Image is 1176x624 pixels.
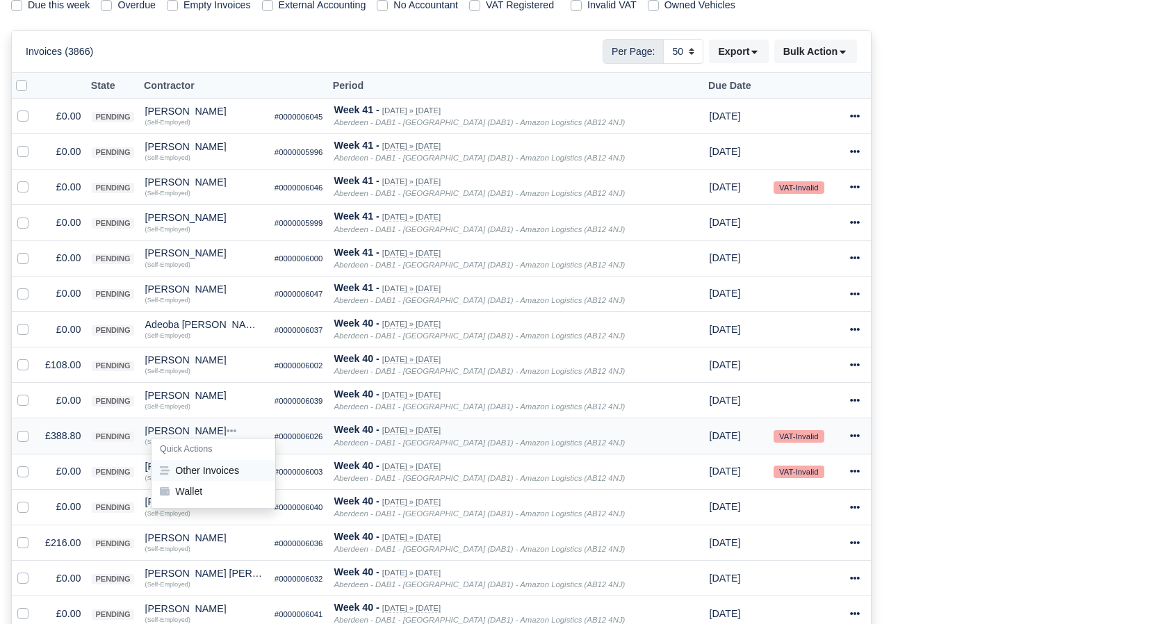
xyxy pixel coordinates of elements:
td: £0.00 [40,311,86,347]
strong: Week 40 - [334,531,379,542]
small: [DATE] » [DATE] [382,106,441,115]
strong: Week 41 - [334,247,379,258]
span: pending [92,432,133,442]
small: (Self-Employed) [145,154,190,161]
span: 3 weeks from now [710,110,741,122]
div: [PERSON_NAME] [145,248,263,258]
span: 3 weeks from now [710,181,741,192]
small: (Self-Employed) [145,368,190,375]
small: #0000006026 [275,432,323,441]
small: (Self-Employed) [145,226,190,233]
small: [DATE] » [DATE] [382,426,441,435]
div: [PERSON_NAME] [145,391,263,400]
strong: Week 40 - [334,388,379,400]
span: pending [92,361,133,371]
button: Export [709,40,768,63]
strong: Week 41 - [334,140,379,151]
small: #0000006047 [275,290,323,298]
h6: Invoices (3866) [26,46,93,58]
div: [PERSON_NAME] [145,604,263,614]
small: (Self-Employed) [145,261,190,268]
strong: Week 41 - [334,211,379,222]
strong: Week 41 - [334,104,379,115]
small: #0000006000 [275,254,323,263]
small: [DATE] » [DATE] [382,462,441,471]
small: #0000006045 [275,113,323,121]
iframe: Chat Widget [1106,557,1176,624]
strong: Week 40 - [334,460,379,471]
span: pending [92,147,133,158]
strong: Week 40 - [334,318,379,329]
span: 3 weeks from now [710,252,741,263]
div: [PERSON_NAME] [145,497,263,507]
small: (Self-Employed) [145,332,190,339]
small: [DATE] » [DATE] [382,391,441,400]
button: Wallet [152,481,275,502]
small: [DATE] » [DATE] [382,177,441,186]
i: Aberdeen - DAB1 - [GEOGRAPHIC_DATA] (DAB1) - Amazon Logistics (AB12 4NJ) [334,438,625,447]
th: State [86,73,139,99]
span: pending [92,574,133,584]
td: £216.00 [40,525,86,560]
td: £0.00 [40,489,86,525]
div: [PERSON_NAME] [145,355,263,365]
small: #0000005996 [275,148,323,156]
span: 2 weeks from now [710,573,741,584]
div: [PERSON_NAME] [145,106,263,116]
small: #0000006046 [275,183,323,192]
small: #0000006041 [275,610,323,618]
small: [DATE] » [DATE] [382,355,441,364]
div: [PERSON_NAME] [PERSON_NAME] [145,568,263,578]
div: [PERSON_NAME] [145,461,263,471]
i: Aberdeen - DAB1 - [GEOGRAPHIC_DATA] (DAB1) - Amazon Logistics (AB12 4NJ) [334,225,625,233]
span: 2 weeks from now [710,537,741,548]
small: (Self-Employed) [145,403,190,410]
span: Per Page: [603,39,664,64]
td: £0.00 [40,134,86,170]
i: Aberdeen - DAB1 - [GEOGRAPHIC_DATA] (DAB1) - Amazon Logistics (AB12 4NJ) [334,261,625,269]
small: VAT-Invalid [774,181,824,194]
span: pending [92,218,133,229]
strong: Week 40 - [334,602,379,613]
div: [PERSON_NAME] [145,284,263,294]
div: [PERSON_NAME] [145,533,263,543]
span: 3 weeks from now [710,288,741,299]
span: 2 weeks from now [710,501,741,512]
div: [PERSON_NAME] [145,142,263,151]
i: Aberdeen - DAB1 - [GEOGRAPHIC_DATA] (DAB1) - Amazon Logistics (AB12 4NJ) [334,296,625,304]
small: [DATE] » [DATE] [382,142,441,151]
small: #0000006032 [275,575,323,583]
span: pending [92,396,133,407]
td: £0.00 [40,205,86,240]
strong: Week 40 - [334,566,379,577]
span: 3 weeks from now [710,217,741,228]
span: pending [92,325,133,336]
small: #0000006036 [275,539,323,548]
div: Export [709,40,774,63]
span: 2 weeks from now [710,430,741,441]
small: [DATE] » [DATE] [382,498,441,507]
span: pending [92,539,133,549]
small: (Self-Employed) [145,475,190,482]
td: £0.00 [40,383,86,418]
small: (Self-Employed) [145,581,190,588]
small: (Self-Employed) [145,297,190,304]
span: 2 weeks from now [710,395,741,406]
small: #0000006039 [275,397,323,405]
i: Aberdeen - DAB1 - [GEOGRAPHIC_DATA] (DAB1) - Amazon Logistics (AB12 4NJ) [334,545,625,553]
span: 2 weeks from now [710,359,741,370]
span: pending [92,112,133,122]
small: #0000006003 [275,468,323,476]
small: #0000006002 [275,361,323,370]
small: (Self-Employed) [145,616,190,623]
td: £108.00 [40,347,86,383]
strong: Week 40 - [334,353,379,364]
small: (Self-Employed) [145,545,190,552]
strong: Week 41 - [334,282,379,293]
small: [DATE] » [DATE] [382,249,441,258]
